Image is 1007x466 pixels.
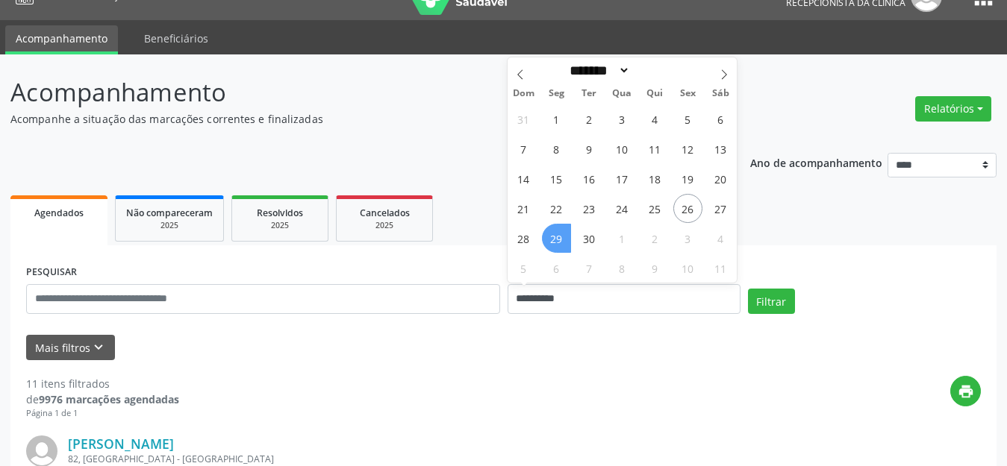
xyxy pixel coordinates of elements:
[706,254,735,283] span: Outubro 11, 2025
[542,104,571,133] span: Setembro 1, 2025
[640,164,670,193] span: Setembro 18, 2025
[605,89,638,98] span: Qua
[608,194,637,223] span: Setembro 24, 2025
[640,104,670,133] span: Setembro 4, 2025
[10,111,701,127] p: Acompanhe a situação das marcações correntes e finalizadas
[640,134,670,163] span: Setembro 11, 2025
[630,63,679,78] input: Year
[575,104,604,133] span: Setembro 2, 2025
[706,164,735,193] span: Setembro 20, 2025
[706,134,735,163] span: Setembro 13, 2025
[126,220,213,231] div: 2025
[26,391,179,407] div: de
[575,194,604,223] span: Setembro 23, 2025
[10,74,701,111] p: Acompanhamento
[706,224,735,253] span: Outubro 4, 2025
[90,339,107,356] i: keyboard_arrow_down
[608,254,637,283] span: Outubro 8, 2025
[575,134,604,163] span: Setembro 9, 2025
[26,335,115,361] button: Mais filtroskeyboard_arrow_down
[5,25,118,54] a: Acompanhamento
[640,224,670,253] span: Outubro 2, 2025
[673,134,702,163] span: Setembro 12, 2025
[958,383,974,400] i: print
[509,194,538,223] span: Setembro 21, 2025
[575,254,604,283] span: Outubro 7, 2025
[673,254,702,283] span: Outubro 10, 2025
[671,89,704,98] span: Sex
[542,164,571,193] span: Setembro 15, 2025
[608,164,637,193] span: Setembro 17, 2025
[26,261,77,284] label: PESQUISAR
[640,254,670,283] span: Outubro 9, 2025
[509,224,538,253] span: Setembro 28, 2025
[704,89,737,98] span: Sáb
[509,104,538,133] span: Agosto 31, 2025
[34,207,84,219] span: Agendados
[915,96,991,122] button: Relatórios
[509,164,538,193] span: Setembro 14, 2025
[608,224,637,253] span: Outubro 1, 2025
[608,134,637,163] span: Setembro 10, 2025
[508,89,540,98] span: Dom
[509,254,538,283] span: Outubro 5, 2025
[509,134,538,163] span: Setembro 7, 2025
[542,194,571,223] span: Setembro 22, 2025
[706,194,735,223] span: Setembro 27, 2025
[68,453,757,465] div: 82, [GEOGRAPHIC_DATA] - [GEOGRAPHIC_DATA]
[565,63,631,78] select: Month
[575,164,604,193] span: Setembro 16, 2025
[673,104,702,133] span: Setembro 5, 2025
[134,25,219,51] a: Beneficiários
[39,392,179,406] strong: 9976 marcações agendadas
[673,164,702,193] span: Setembro 19, 2025
[748,289,795,314] button: Filtrar
[542,254,571,283] span: Outubro 6, 2025
[26,407,179,420] div: Página 1 de 1
[750,153,882,171] p: Ano de acompanhamento
[126,207,213,219] span: Não compareceram
[575,224,604,253] span: Setembro 30, 2025
[540,89,573,98] span: Seg
[640,194,670,223] span: Setembro 25, 2025
[347,220,422,231] div: 2025
[673,224,702,253] span: Outubro 3, 2025
[573,89,605,98] span: Ter
[638,89,671,98] span: Qui
[257,207,303,219] span: Resolvidos
[608,104,637,133] span: Setembro 3, 2025
[68,435,174,452] a: [PERSON_NAME]
[673,194,702,223] span: Setembro 26, 2025
[950,376,981,406] button: print
[26,376,179,391] div: 11 itens filtrados
[243,220,317,231] div: 2025
[360,207,410,219] span: Cancelados
[542,134,571,163] span: Setembro 8, 2025
[706,104,735,133] span: Setembro 6, 2025
[542,224,571,253] span: Setembro 29, 2025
